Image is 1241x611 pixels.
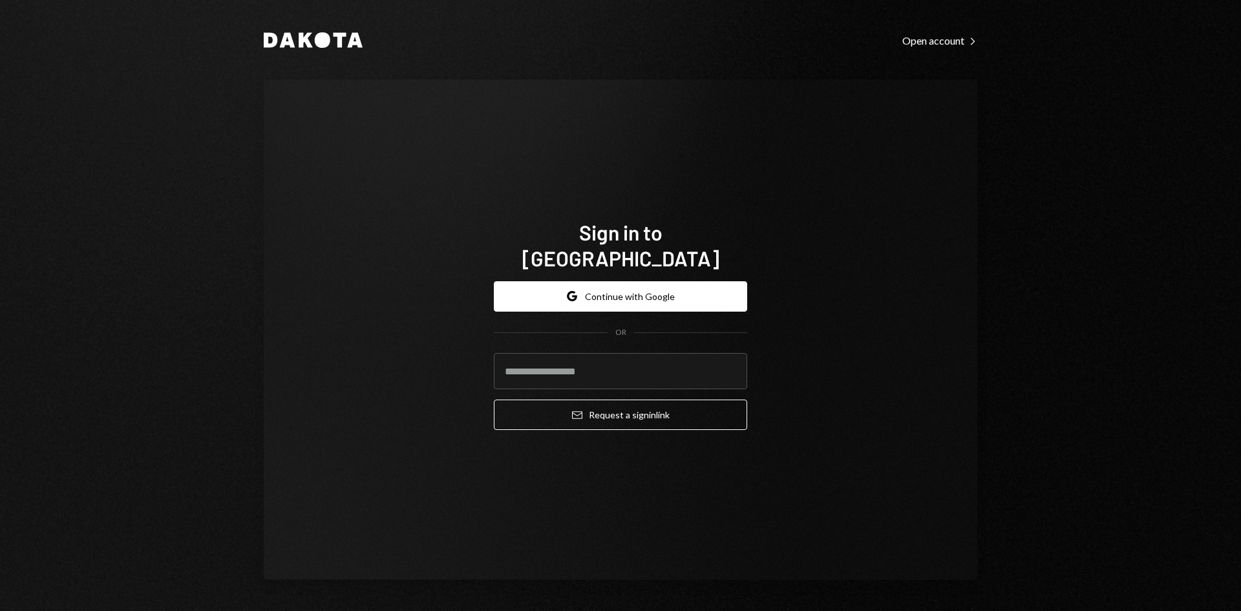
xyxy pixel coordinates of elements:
h1: Sign in to [GEOGRAPHIC_DATA] [494,219,747,271]
button: Request a signinlink [494,400,747,430]
div: OR [615,327,626,338]
a: Open account [902,33,977,47]
button: Continue with Google [494,281,747,312]
div: Open account [902,34,977,47]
